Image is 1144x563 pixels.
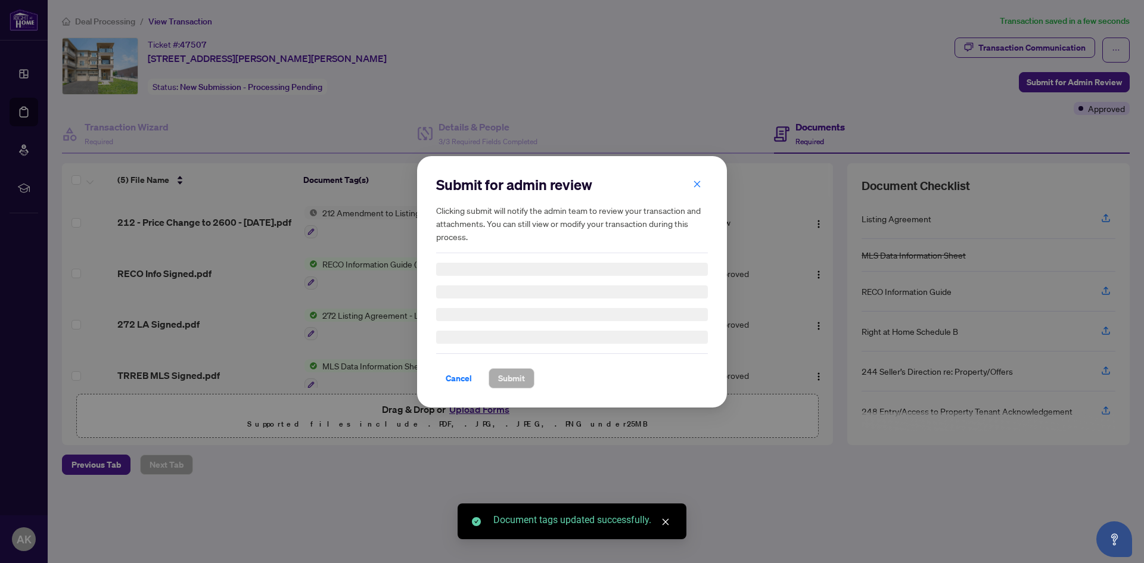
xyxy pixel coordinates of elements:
a: Close [659,515,672,528]
h2: Submit for admin review [436,175,708,194]
button: Open asap [1096,521,1132,557]
button: Submit [489,368,534,388]
span: close [693,179,701,188]
div: Document tags updated successfully. [493,513,672,527]
span: close [661,518,670,526]
h5: Clicking submit will notify the admin team to review your transaction and attachments. You can st... [436,204,708,243]
span: Cancel [446,369,472,388]
span: check-circle [472,517,481,526]
button: Cancel [436,368,481,388]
